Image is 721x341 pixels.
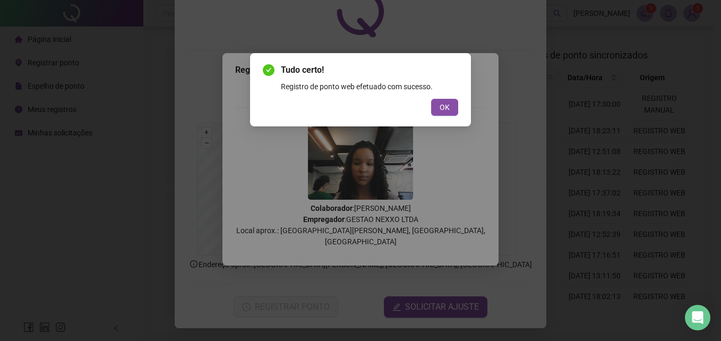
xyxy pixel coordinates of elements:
button: OK [431,99,458,116]
div: Open Intercom Messenger [685,305,710,330]
span: check-circle [263,64,274,76]
span: OK [440,101,450,113]
span: Tudo certo! [281,64,458,76]
div: Registro de ponto web efetuado com sucesso. [281,81,458,92]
